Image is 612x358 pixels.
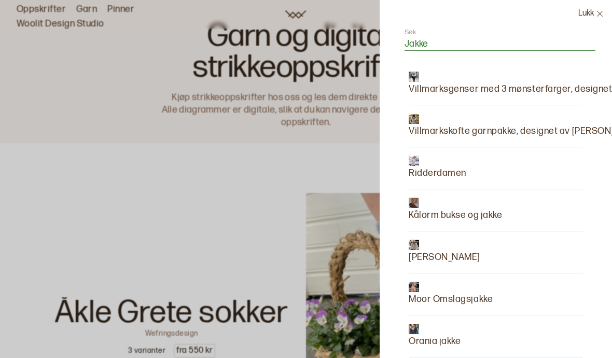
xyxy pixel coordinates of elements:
a: Moor OmslagsjakkeMoor Omslagsjakke [409,282,493,307]
p: Orania jakke [409,334,461,349]
p: Kålorm bukse og jakke [409,208,502,223]
label: Søk... [405,27,420,37]
img: Orania jakke [409,324,419,334]
p: Moor Omslagsjakke [409,292,493,307]
img: Villmarksgenser med 3 mønsterfarger, designet av Linka Neumann [409,72,419,82]
a: Orania jakkeOrania jakke [409,324,461,349]
img: Moor Omslagsjakke [409,282,419,292]
a: Kålorm bukse og jakkeKålorm bukse og jakke [409,198,502,223]
img: Ridderdamen [409,156,419,166]
img: Misty Jakke [409,240,419,250]
img: Villmarkskofte garnpakke, designet av Linka Neumann [409,114,419,124]
p: [PERSON_NAME] [409,250,480,265]
a: Misty Jakke[PERSON_NAME] [409,240,480,265]
p: Ridderdamen [409,166,466,181]
img: Kålorm bukse og jakke [409,198,419,208]
a: RidderdamenRidderdamen [409,156,466,181]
